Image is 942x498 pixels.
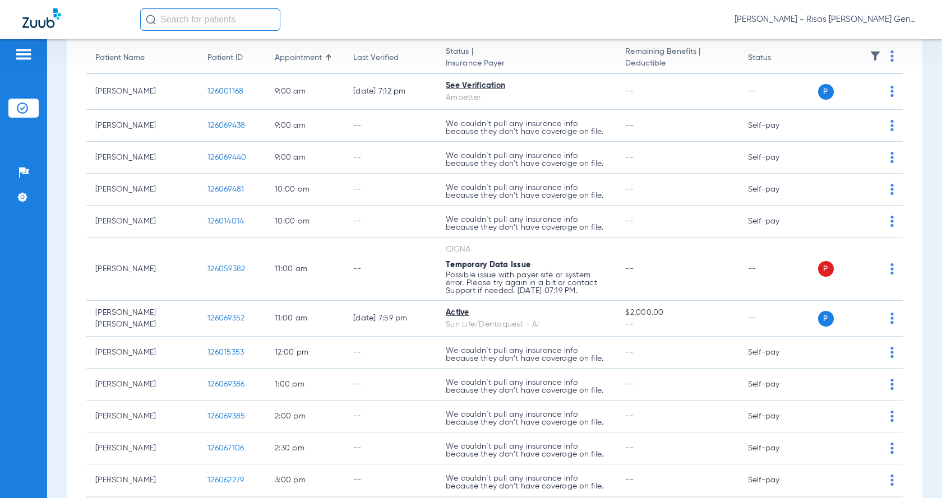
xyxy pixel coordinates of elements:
[890,379,894,390] img: group-dot-blue.svg
[739,206,815,238] td: Self-pay
[22,8,61,28] img: Zuub Logo
[625,122,634,129] span: --
[890,263,894,274] img: group-dot-blue.svg
[86,301,198,337] td: [PERSON_NAME] [PERSON_NAME]
[625,348,634,356] span: --
[616,43,738,74] th: Remaining Benefits |
[266,206,344,238] td: 10:00 AM
[266,74,344,110] td: 9:00 AM
[275,52,335,64] div: Appointment
[739,301,815,337] td: --
[446,80,607,92] div: See Verification
[739,43,815,74] th: Status
[446,319,607,331] div: Sun Life/Dentaquest - AI
[207,476,244,484] span: 126062279
[86,174,198,206] td: [PERSON_NAME]
[86,369,198,401] td: [PERSON_NAME]
[739,401,815,432] td: Self-pay
[890,216,894,227] img: group-dot-blue.svg
[890,120,894,131] img: group-dot-blue.svg
[446,307,607,319] div: Active
[446,261,530,269] span: Temporary Data Issue
[739,337,815,369] td: Self-pay
[266,464,344,496] td: 3:00 PM
[886,444,942,498] iframe: Chat Widget
[890,443,894,454] img: group-dot-blue.svg
[739,238,815,301] td: --
[818,261,834,277] span: P
[739,110,815,142] td: Self-pay
[890,50,894,62] img: group-dot-blue.svg
[344,206,437,238] td: --
[890,411,894,422] img: group-dot-blue.svg
[625,444,634,452] span: --
[344,464,437,496] td: --
[207,412,245,420] span: 126069385
[86,464,198,496] td: [PERSON_NAME]
[207,348,244,356] span: 126015353
[207,265,245,273] span: 126059382
[890,347,894,358] img: group-dot-blue.svg
[344,369,437,401] td: --
[207,185,244,193] span: 126069481
[207,153,246,161] span: 126069440
[344,301,437,337] td: [DATE] 7:59 PM
[446,92,607,104] div: Ambetter
[739,464,815,496] td: Self-pay
[735,14,920,25] span: [PERSON_NAME] - Risas [PERSON_NAME] General
[870,50,881,62] img: filter.svg
[266,369,344,401] td: 1:00 PM
[266,432,344,464] td: 2:30 PM
[739,74,815,110] td: --
[446,443,607,458] p: We couldn’t pull any insurance info because they don’t have coverage on file.
[446,152,607,167] p: We couldn’t pull any insurance info because they don’t have coverage on file.
[625,185,634,193] span: --
[344,110,437,142] td: --
[818,311,834,327] span: P
[437,43,616,74] th: Status |
[140,8,280,31] input: Search for patients
[446,411,607,426] p: We couldn’t pull any insurance info because they don’t have coverage on file.
[207,122,245,129] span: 126069438
[625,319,729,331] span: --
[344,174,437,206] td: --
[207,314,244,322] span: 126069352
[625,265,634,273] span: --
[625,217,634,225] span: --
[95,52,190,64] div: Patient Name
[207,444,244,452] span: 126067106
[266,337,344,369] td: 12:00 PM
[625,58,729,69] span: Deductible
[95,52,145,64] div: Patient Name
[625,307,729,319] span: $2,000.00
[625,412,634,420] span: --
[86,401,198,432] td: [PERSON_NAME]
[344,337,437,369] td: --
[207,217,244,225] span: 126014014
[625,153,634,161] span: --
[446,184,607,199] p: We couldn’t pull any insurance info because they don’t have coverage on file.
[344,74,437,110] td: [DATE] 7:12 PM
[446,379,607,394] p: We couldn’t pull any insurance info because they don’t have coverage on file.
[86,238,198,301] td: [PERSON_NAME]
[86,74,198,110] td: [PERSON_NAME]
[266,238,344,301] td: 11:00 AM
[344,401,437,432] td: --
[739,369,815,401] td: Self-pay
[266,142,344,174] td: 9:00 AM
[86,337,198,369] td: [PERSON_NAME]
[266,401,344,432] td: 2:00 PM
[890,86,894,97] img: group-dot-blue.svg
[266,110,344,142] td: 9:00 AM
[275,52,322,64] div: Appointment
[86,142,198,174] td: [PERSON_NAME]
[353,52,399,64] div: Last Verified
[146,15,156,25] img: Search Icon
[344,432,437,464] td: --
[890,313,894,324] img: group-dot-blue.svg
[739,432,815,464] td: Self-pay
[207,52,243,64] div: Patient ID
[818,84,834,100] span: P
[86,206,198,238] td: [PERSON_NAME]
